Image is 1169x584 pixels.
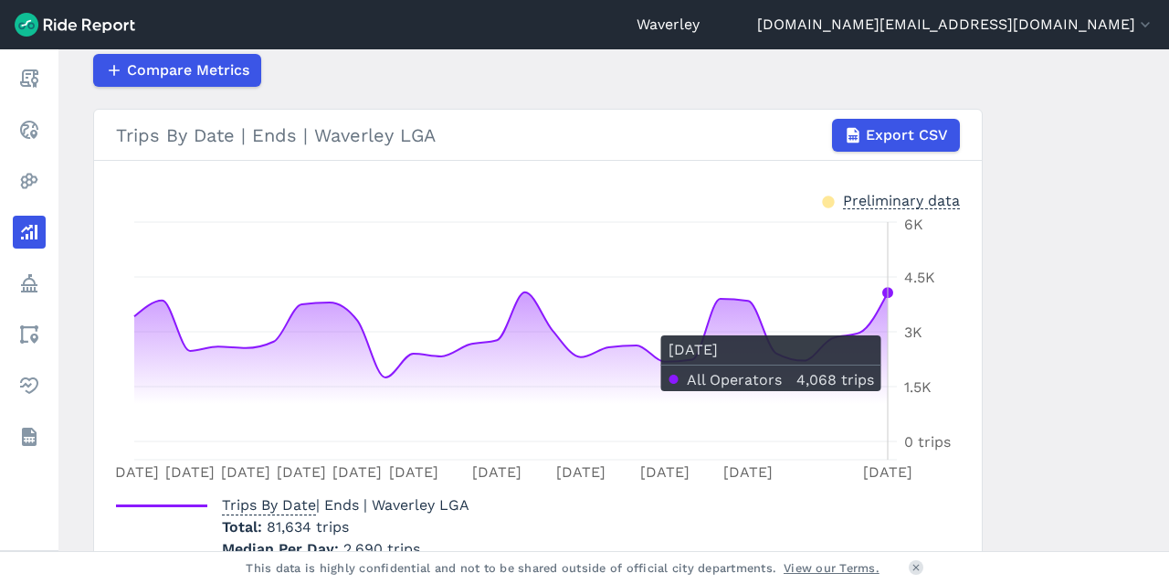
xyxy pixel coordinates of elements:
tspan: 6K [904,216,923,233]
span: 81,634 trips [267,518,349,536]
tspan: [DATE] [556,463,606,481]
tspan: [DATE] [110,463,159,481]
div: Preliminary data [843,190,960,209]
tspan: [DATE] [165,463,215,481]
img: Ride Report [15,13,135,37]
tspan: 0 trips [904,433,951,451]
a: Report [13,62,46,95]
a: View our Terms. [784,559,879,577]
span: Trips By Date [222,491,316,515]
tspan: [DATE] [389,463,438,481]
span: Compare Metrics [127,59,249,81]
tspan: [DATE] [863,463,912,481]
button: Export CSV [832,119,960,152]
span: Export CSV [866,124,948,146]
a: Areas [13,318,46,351]
div: Trips By Date | Ends | Waverley LGA [116,119,960,152]
p: 2,690 trips [222,538,469,560]
a: Health [13,369,46,402]
tspan: 1.5K [904,378,932,396]
a: Analyze [13,216,46,249]
tspan: [DATE] [640,463,690,481]
span: Median Per Day [222,535,343,559]
button: [DOMAIN_NAME][EMAIL_ADDRESS][DOMAIN_NAME] [757,14,1154,36]
tspan: 4.5K [904,269,935,286]
a: Waverley [637,14,700,36]
span: | Ends | Waverley LGA [222,496,469,514]
tspan: [DATE] [221,463,270,481]
a: Realtime [13,113,46,146]
button: Compare Metrics [93,54,261,87]
tspan: [DATE] [723,463,773,481]
a: Datasets [13,420,46,453]
tspan: [DATE] [332,463,382,481]
tspan: [DATE] [472,463,521,481]
a: Heatmaps [13,165,46,197]
span: Total [222,518,267,536]
tspan: [DATE] [277,463,326,481]
a: Policy [13,267,46,300]
tspan: 3K [904,324,922,341]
